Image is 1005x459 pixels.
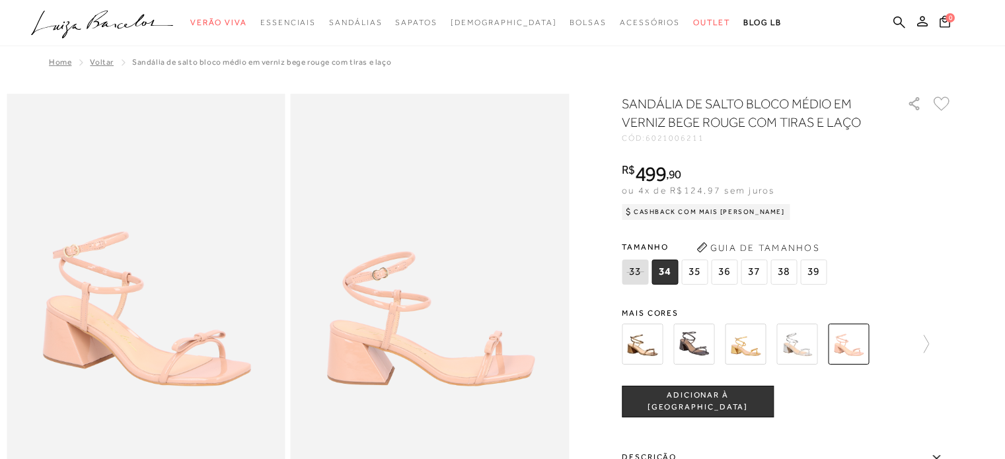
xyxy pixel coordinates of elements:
img: SANDÁLIA DE SALTO BLOCO MÉDIO EM METALIZADO BRONZE COM TIRAS E LAÇO [622,324,663,365]
span: 38 [770,260,797,285]
div: CÓD: [622,134,886,142]
span: Acessórios [620,18,680,27]
span: Tamanho [622,237,830,257]
a: noSubCategoriesText [260,11,316,35]
a: Home [49,57,71,67]
div: Cashback com Mais [PERSON_NAME] [622,204,790,220]
img: SANDÁLIA DE SALTO BLOCO MÉDIO EM METALIZADO PRATA COM TIRAS E LAÇO [776,324,817,365]
a: noSubCategoriesText [395,11,437,35]
span: Verão Viva [190,18,247,27]
button: 0 [936,15,954,32]
img: SANDÁLIA DE SALTO BLOCO MÉDIO EM VERNIZ BEGE ROUGE COM TIRAS E LAÇO [828,324,869,365]
i: , [666,168,681,180]
h1: SANDÁLIA DE SALTO BLOCO MÉDIO EM VERNIZ BEGE ROUGE COM TIRAS E LAÇO [622,94,870,131]
a: noSubCategoriesText [190,11,247,35]
a: noSubCategoriesText [620,11,680,35]
span: SANDÁLIA DE SALTO BLOCO MÉDIO EM VERNIZ BEGE ROUGE COM TIRAS E LAÇO [132,57,391,67]
span: 34 [651,260,678,285]
span: Sandálias [329,18,382,27]
span: Mais cores [622,309,952,317]
a: Voltar [90,57,114,67]
span: 499 [635,162,666,186]
span: ADICIONAR À [GEOGRAPHIC_DATA] [622,390,773,413]
a: noSubCategoriesText [693,11,730,35]
span: ou 4x de R$124,97 sem juros [622,185,774,195]
button: ADICIONAR À [GEOGRAPHIC_DATA] [622,386,774,417]
span: [DEMOGRAPHIC_DATA] [451,18,557,27]
span: 39 [800,260,827,285]
span: 90 [669,167,681,181]
span: 33 [622,260,648,285]
span: Outlet [693,18,730,27]
span: Sapatos [395,18,437,27]
span: BLOG LB [743,18,782,27]
a: noSubCategoriesText [570,11,607,35]
a: noSubCategoriesText [451,11,557,35]
span: Bolsas [570,18,607,27]
i: R$ [622,164,635,176]
button: Guia de Tamanhos [692,237,824,258]
a: BLOG LB [743,11,782,35]
span: 37 [741,260,767,285]
span: Essenciais [260,18,316,27]
span: 35 [681,260,708,285]
img: SANDÁLIA DE SALTO BLOCO MÉDIO EM METALIZADO CHUMBO COM TIRAS E LAÇO [673,324,714,365]
img: SANDÁLIA DE SALTO BLOCO MÉDIO EM METALIZADO OURO COM TIRAS E LAÇO [725,324,766,365]
a: noSubCategoriesText [329,11,382,35]
span: 36 [711,260,737,285]
span: 0 [946,13,955,22]
span: 6021006211 [646,133,704,143]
